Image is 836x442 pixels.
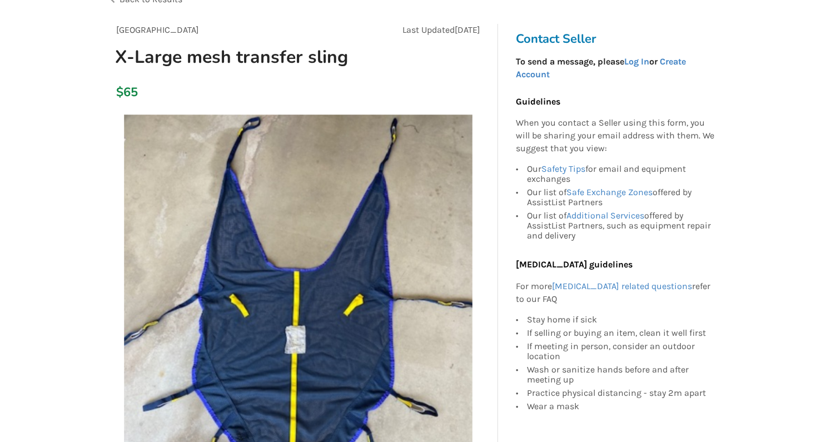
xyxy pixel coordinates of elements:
a: [MEDICAL_DATA] related questions [552,281,692,291]
div: If selling or buying an item, clean it well first [527,326,715,340]
div: Our list of offered by AssistList Partners, such as equipment repair and delivery [527,209,715,241]
span: [DATE] [455,24,480,35]
div: Stay home if sick [527,315,715,326]
div: Practice physical distancing - stay 2m apart [527,386,715,400]
p: For more refer to our FAQ [516,280,715,306]
a: Log In [624,56,649,67]
h3: Contact Seller [516,31,720,47]
div: If meeting in person, consider an outdoor location [527,340,715,363]
span: Last Updated [402,24,455,35]
div: Our for email and equipment exchanges [527,164,715,186]
a: Safety Tips [541,163,585,174]
b: Guidelines [516,96,560,107]
h1: X-Large mesh transfer sling [106,46,369,68]
a: Create Account [516,56,686,80]
div: Our list of offered by AssistList Partners [527,186,715,209]
div: $65 [116,85,122,100]
p: When you contact a Seller using this form, you will be sharing your email address with them. We s... [516,117,715,155]
div: Wash or sanitize hands before and after meeting up [527,363,715,386]
a: Safe Exchange Zones [566,187,653,197]
a: Additional Services [566,210,644,221]
span: [GEOGRAPHIC_DATA] [116,24,199,35]
b: [MEDICAL_DATA] guidelines [516,259,633,270]
strong: To send a message, please or [516,56,686,80]
div: Wear a mask [527,400,715,411]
